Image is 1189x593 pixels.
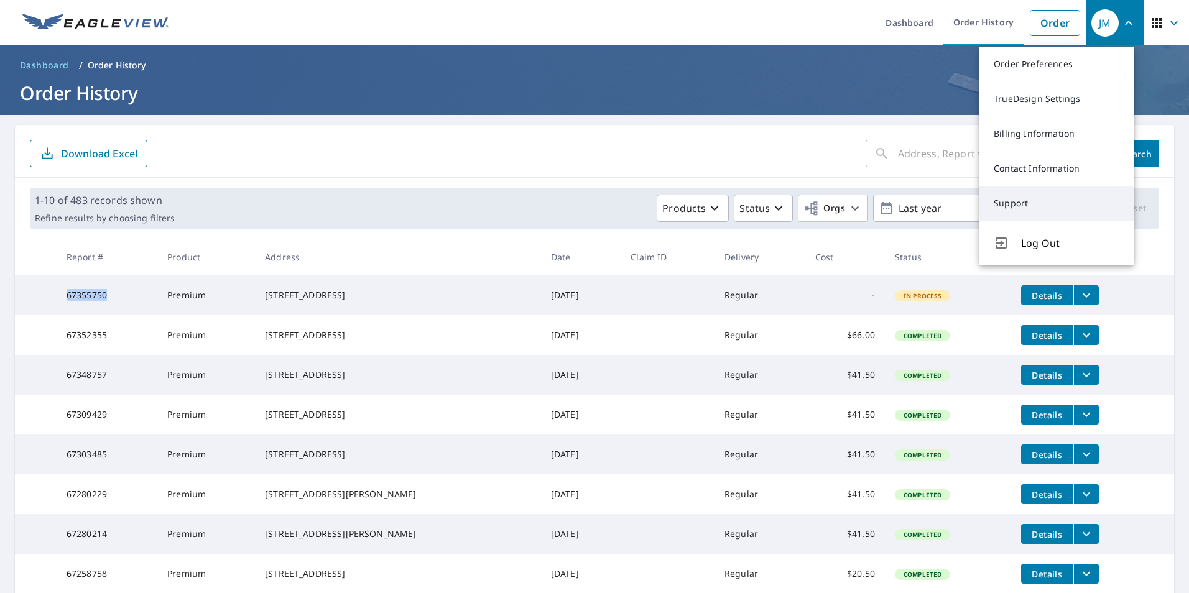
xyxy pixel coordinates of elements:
[1021,484,1073,504] button: detailsBtn-67280229
[35,193,175,208] p: 1-10 of 483 records shown
[715,395,805,434] td: Regular
[541,315,621,355] td: [DATE]
[896,490,949,499] span: Completed
[805,434,885,474] td: $41.50
[739,201,770,216] p: Status
[1021,444,1073,464] button: detailsBtn-67303485
[265,289,531,301] div: [STREET_ADDRESS]
[1021,524,1073,544] button: detailsBtn-67280214
[1029,409,1066,421] span: Details
[15,55,74,75] a: Dashboard
[157,239,255,275] th: Product
[1073,325,1099,345] button: filesDropdownBtn-67352355
[621,239,715,275] th: Claim ID
[1114,140,1159,167] button: Search
[803,201,845,216] span: Orgs
[1029,449,1066,461] span: Details
[715,434,805,474] td: Regular
[1073,405,1099,425] button: filesDropdownBtn-67309429
[1073,524,1099,544] button: filesDropdownBtn-67280214
[885,239,1011,275] th: Status
[1073,285,1099,305] button: filesDropdownBtn-67355750
[798,195,868,222] button: Orgs
[979,186,1134,221] a: Support
[1073,484,1099,504] button: filesDropdownBtn-67280229
[1124,148,1149,160] span: Search
[541,395,621,434] td: [DATE]
[1021,365,1073,385] button: detailsBtn-67348757
[896,371,949,380] span: Completed
[15,80,1174,106] h1: Order History
[157,395,255,434] td: Premium
[1073,444,1099,464] button: filesDropdownBtn-67303485
[265,369,531,381] div: [STREET_ADDRESS]
[61,147,137,160] p: Download Excel
[57,239,157,275] th: Report #
[805,355,885,395] td: $41.50
[57,474,157,514] td: 67280229
[1029,369,1066,381] span: Details
[805,474,885,514] td: $41.50
[896,331,949,340] span: Completed
[873,195,1060,222] button: Last year
[57,434,157,474] td: 67303485
[979,151,1134,186] a: Contact Information
[805,239,885,275] th: Cost
[1029,528,1066,540] span: Details
[805,315,885,355] td: $66.00
[1021,325,1073,345] button: detailsBtn-67352355
[805,395,885,434] td: $41.50
[541,239,621,275] th: Date
[35,213,175,224] p: Refine results by choosing filters
[1073,365,1099,385] button: filesDropdownBtn-67348757
[79,58,83,73] li: /
[805,514,885,554] td: $41.50
[57,315,157,355] td: 67352355
[896,411,949,420] span: Completed
[979,47,1134,81] a: Order Preferences
[896,451,949,459] span: Completed
[541,514,621,554] td: [DATE]
[265,408,531,421] div: [STREET_ADDRESS]
[657,195,729,222] button: Products
[541,355,621,395] td: [DATE]
[265,329,531,341] div: [STREET_ADDRESS]
[88,59,146,71] p: Order History
[662,201,706,216] p: Products
[1021,405,1073,425] button: detailsBtn-67309429
[265,528,531,540] div: [STREET_ADDRESS][PERSON_NAME]
[22,14,169,32] img: EV Logo
[30,140,147,167] button: Download Excel
[979,81,1134,116] a: TrueDesign Settings
[57,514,157,554] td: 67280214
[896,570,949,579] span: Completed
[896,292,950,300] span: In Process
[157,434,255,474] td: Premium
[715,514,805,554] td: Regular
[157,474,255,514] td: Premium
[265,568,531,580] div: [STREET_ADDRESS]
[15,55,1174,75] nav: breadcrumb
[1029,489,1066,500] span: Details
[1021,564,1073,584] button: detailsBtn-67258758
[896,530,949,539] span: Completed
[1091,9,1119,37] div: JM
[157,355,255,395] td: Premium
[255,239,541,275] th: Address
[1021,285,1073,305] button: detailsBtn-67355750
[57,395,157,434] td: 67309429
[1030,10,1080,36] a: Order
[157,514,255,554] td: Premium
[715,355,805,395] td: Regular
[894,198,1039,219] p: Last year
[157,315,255,355] td: Premium
[541,474,621,514] td: [DATE]
[1029,568,1066,580] span: Details
[265,448,531,461] div: [STREET_ADDRESS]
[715,474,805,514] td: Regular
[1029,329,1066,341] span: Details
[898,136,1104,171] input: Address, Report #, Claim ID, etc.
[715,275,805,315] td: Regular
[265,488,531,500] div: [STREET_ADDRESS][PERSON_NAME]
[1029,290,1066,301] span: Details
